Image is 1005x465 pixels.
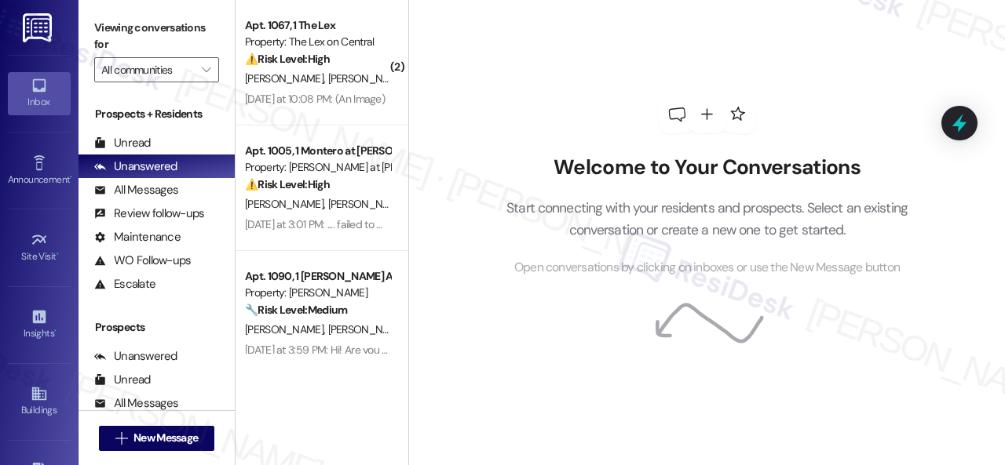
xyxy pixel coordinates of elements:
[94,348,177,365] div: Unanswered
[99,426,215,451] button: New Message
[245,217,579,231] div: [DATE] at 3:01 PM: .... failed to mention that the glass is shattered for clarity
[245,159,390,176] div: Property: [PERSON_NAME] at [PERSON_NAME]
[79,319,235,336] div: Prospects
[483,197,932,242] p: Start connecting with your residents and prospects. Select an existing conversation or create a n...
[245,268,390,285] div: Apt. 1090, 1 [PERSON_NAME] Apts LLC
[245,143,390,159] div: Apt. 1005, 1 Montero at [PERSON_NAME]
[94,276,155,292] div: Escalate
[245,197,328,211] span: [PERSON_NAME]
[245,34,390,50] div: Property: The Lex on Central
[245,285,390,301] div: Property: [PERSON_NAME]
[245,322,328,336] span: [PERSON_NAME]
[54,325,57,336] span: •
[245,343,682,357] div: [DATE] at 3:59 PM: Hi! Are you able to tell me which of us still need to sign the lease renewal o...
[94,182,178,198] div: All Messages
[245,177,330,191] strong: ⚠️ Risk Level: High
[483,155,932,180] h2: Welcome to Your Conversations
[133,430,198,446] span: New Message
[94,372,151,388] div: Unread
[94,158,177,175] div: Unanswered
[8,72,71,114] a: Inbox
[514,258,900,278] span: Open conversations by clicking on inboxes or use the New Message button
[94,135,151,151] div: Unread
[115,432,127,445] i: 
[328,322,407,336] span: [PERSON_NAME]
[94,16,219,57] label: Viewing conversations for
[94,252,191,269] div: WO Follow-ups
[245,71,328,85] span: [PERSON_NAME]
[79,106,235,122] div: Prospects + Residents
[8,303,71,346] a: Insights •
[328,197,407,211] span: [PERSON_NAME]
[245,92,385,106] div: [DATE] at 10:08 PM: (An Image)
[245,303,347,317] strong: 🔧 Risk Level: Medium
[94,205,204,222] div: Review follow-ups
[101,57,194,82] input: All communities
[94,395,178,412] div: All Messages
[8,380,71,423] a: Buildings
[23,13,55,42] img: ResiDesk Logo
[245,17,390,34] div: Apt. 1067, 1 The Lex
[245,52,330,66] strong: ⚠️ Risk Level: High
[202,64,210,76] i: 
[8,227,71,269] a: Site Visit •
[328,71,407,85] span: [PERSON_NAME]
[94,229,181,245] div: Maintenance
[57,249,59,260] span: •
[70,172,72,183] span: •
